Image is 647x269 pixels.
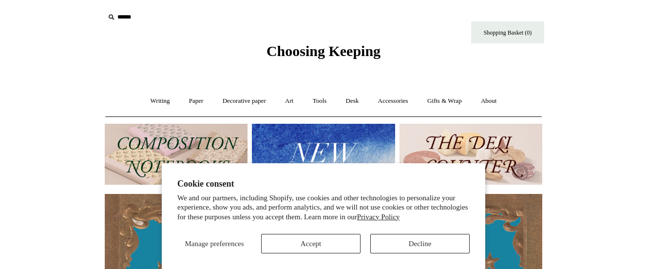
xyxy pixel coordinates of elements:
[142,88,179,114] a: Writing
[419,88,471,114] a: Gifts & Wrap
[177,193,470,222] p: We and our partners, including Shopify, use cookies and other technologies to personalize your ex...
[471,21,544,43] a: Shopping Basket (0)
[180,88,212,114] a: Paper
[276,88,302,114] a: Art
[105,124,247,185] img: 202302 Composition ledgers.jpg__PID:69722ee6-fa44-49dd-a067-31375e5d54ec
[357,213,400,221] a: Privacy Policy
[177,234,251,253] button: Manage preferences
[370,234,470,253] button: Decline
[266,43,381,59] span: Choosing Keeping
[261,234,361,253] button: Accept
[472,88,506,114] a: About
[214,88,275,114] a: Decorative paper
[304,88,336,114] a: Tools
[400,124,542,185] img: The Deli Counter
[337,88,368,114] a: Desk
[266,51,381,58] a: Choosing Keeping
[185,240,244,248] span: Manage preferences
[369,88,417,114] a: Accessories
[252,124,395,185] img: New.jpg__PID:f73bdf93-380a-4a35-bcfe-7823039498e1
[177,179,470,189] h2: Cookie consent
